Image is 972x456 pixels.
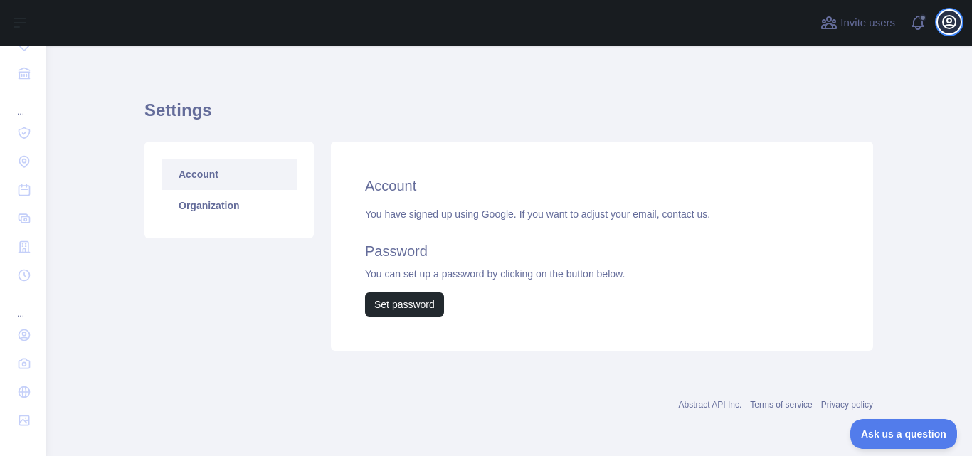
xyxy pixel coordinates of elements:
h2: Password [365,241,839,261]
a: Terms of service [750,400,812,410]
button: Invite users [818,11,898,34]
button: Set password [365,292,444,317]
iframe: Toggle Customer Support [850,419,958,449]
a: Organization [162,190,297,221]
span: Invite users [840,15,895,31]
div: ... [11,291,34,319]
a: Abstract API Inc. [679,400,742,410]
a: Privacy policy [821,400,873,410]
h1: Settings [144,99,873,133]
div: You have signed up using Google. If you want to adjust your email, You can set up a password by c... [365,207,839,317]
h2: Account [365,176,839,196]
a: Account [162,159,297,190]
a: contact us. [662,208,710,220]
div: ... [11,89,34,117]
